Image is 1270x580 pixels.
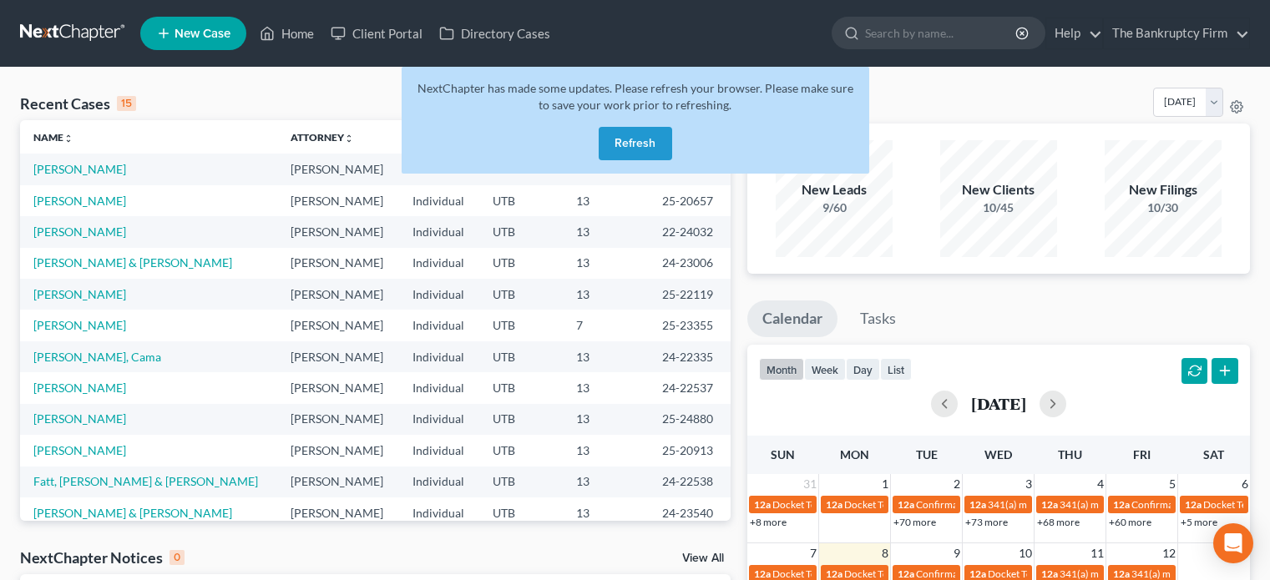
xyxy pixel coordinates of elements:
a: [PERSON_NAME] [33,411,126,426]
td: 7 [563,310,648,340]
a: [PERSON_NAME] [33,194,126,208]
span: 12a [898,567,914,580]
span: 12a [826,498,842,511]
input: Search by name... [865,18,1018,48]
td: UTB [479,185,563,216]
div: 10/45 [940,199,1057,216]
span: Docket Text: for [PERSON_NAME] & [PERSON_NAME] [988,567,1226,580]
span: 9 [952,543,962,563]
td: 13 [563,279,648,310]
a: [PERSON_NAME] [33,287,126,301]
button: day [846,358,880,381]
td: [PERSON_NAME] [277,404,399,435]
span: 12 [1161,543,1177,563]
td: UTB [479,467,563,497]
span: Wed [984,447,1012,461]
a: [PERSON_NAME] [33,318,126,332]
td: UTB [479,372,563,403]
span: 12a [898,498,914,511]
span: 3 [1024,474,1034,494]
span: Sun [771,447,795,461]
span: 4 [1095,474,1106,494]
td: 25-23355 [649,310,731,340]
td: Individual [399,467,479,497]
span: 2 [952,474,962,494]
td: [PERSON_NAME] [277,467,399,497]
a: [PERSON_NAME] [33,224,126,239]
div: NextChapter Notices [20,547,185,567]
td: [PERSON_NAME] [277,341,399,372]
td: 25-20657 [649,185,731,216]
td: Individual [399,435,479,466]
a: Home [251,18,322,48]
td: [PERSON_NAME] [277,185,399,216]
div: New Filings [1105,180,1222,199]
a: Attorneyunfold_more [291,131,354,144]
span: NextChapter has made some updates. Please refresh your browser. Please make sure to save your wor... [417,81,853,112]
td: 22-24032 [649,216,731,247]
td: 24-22335 [649,341,731,372]
h2: [DATE] [971,395,1026,412]
span: Tue [916,447,938,461]
span: New Case [175,28,230,40]
td: 24-22538 [649,467,731,497]
div: Open Intercom Messenger [1213,523,1253,563]
a: Fatt, [PERSON_NAME] & [PERSON_NAME] [33,474,258,488]
i: unfold_more [344,134,354,144]
button: list [880,358,912,381]
td: 24-23540 [649,497,731,528]
a: [PERSON_NAME] & [PERSON_NAME] [33,255,232,270]
a: +5 more [1181,516,1217,528]
a: Nameunfold_more [33,131,73,144]
span: 12a [1185,498,1202,511]
span: 341(a) meeting for [PERSON_NAME] [988,498,1149,511]
td: 13 [563,341,648,372]
td: 25-20913 [649,435,731,466]
td: Individual [399,404,479,435]
span: 12a [754,498,771,511]
a: +60 more [1109,516,1151,528]
button: Refresh [599,127,672,160]
span: 341(a) meeting for [PERSON_NAME] [1060,567,1221,580]
td: 13 [563,435,648,466]
td: Individual [399,185,479,216]
span: 7 [808,543,818,563]
span: Sat [1203,447,1224,461]
td: 25-22119 [649,279,731,310]
td: Individual [399,372,479,403]
a: [PERSON_NAME] [33,443,126,457]
a: +70 more [893,516,936,528]
span: 12a [1041,567,1058,580]
span: Confirmation hearing for [PERSON_NAME] [916,567,1106,580]
a: [PERSON_NAME] [33,162,126,176]
a: [PERSON_NAME] [33,381,126,395]
a: +73 more [965,516,1008,528]
a: Help [1046,18,1102,48]
td: UTB [479,216,563,247]
td: [PERSON_NAME] [277,248,399,279]
span: 11 [1089,543,1106,563]
span: 31 [802,474,818,494]
td: Individual [399,248,479,279]
div: New Clients [940,180,1057,199]
td: UTB [479,279,563,310]
td: 24-23006 [649,248,731,279]
td: 13 [563,372,648,403]
div: New Leads [776,180,893,199]
td: 24-22537 [649,372,731,403]
td: [PERSON_NAME] [277,154,399,184]
span: 12a [826,567,842,580]
td: [PERSON_NAME] [277,497,399,528]
a: Directory Cases [431,18,559,48]
a: View All [682,552,724,564]
a: [PERSON_NAME] & [PERSON_NAME] [33,506,232,520]
td: 13 [563,467,648,497]
span: 12a [969,498,986,511]
td: UTB [479,248,563,279]
a: Calendar [747,300,837,337]
span: Confirmation hearing for [PERSON_NAME] [916,498,1106,511]
span: 8 [880,543,890,563]
td: Individual [399,341,479,372]
a: +68 more [1037,516,1080,528]
a: The Bankruptcy Firm [1104,18,1249,48]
